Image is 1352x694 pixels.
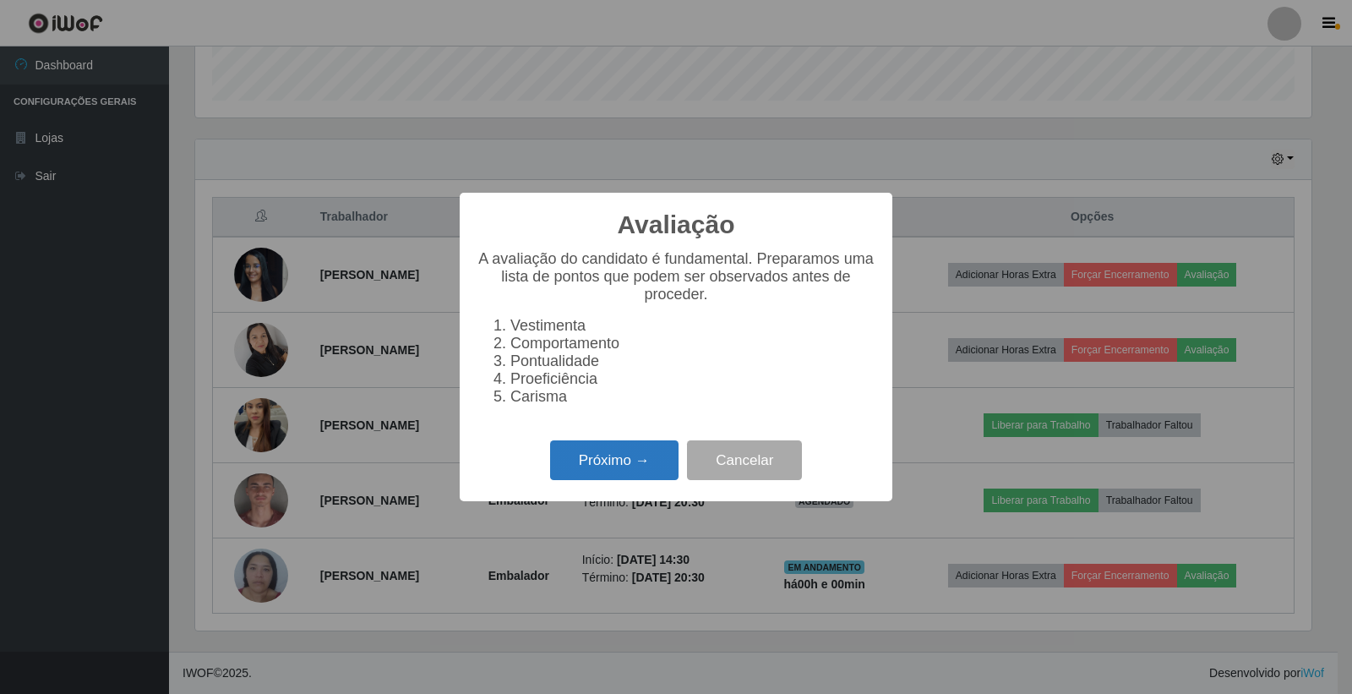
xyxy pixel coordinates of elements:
[510,352,875,370] li: Pontualidade
[550,440,679,480] button: Próximo →
[510,370,875,388] li: Proeficiência
[510,388,875,406] li: Carisma
[618,210,735,240] h2: Avaliação
[687,440,802,480] button: Cancelar
[510,335,875,352] li: Comportamento
[510,317,875,335] li: Vestimenta
[477,250,875,303] p: A avaliação do candidato é fundamental. Preparamos uma lista de pontos que podem ser observados a...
